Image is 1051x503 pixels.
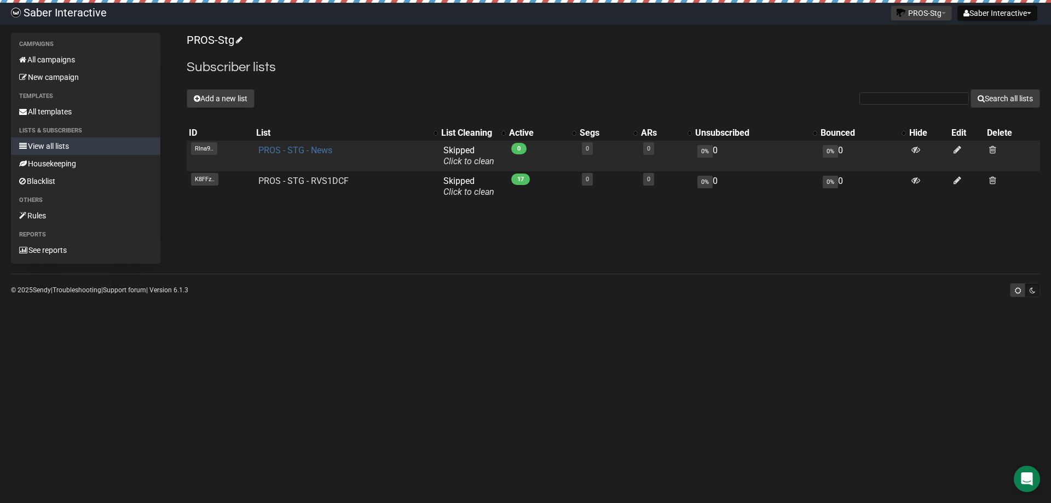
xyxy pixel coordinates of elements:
a: Sendy [33,286,51,294]
div: Bounced [821,128,896,138]
td: 0 [818,171,907,202]
div: Open Intercom Messenger [1014,466,1040,492]
th: Edit: No sort applied, sorting is disabled [949,125,985,141]
td: 0 [693,141,818,171]
div: Active [509,128,567,138]
span: K8FFz.. [191,173,218,186]
button: Add a new list [187,89,255,108]
a: 0 [647,176,650,183]
a: Rules [11,207,160,224]
button: Saber Interactive [957,5,1037,21]
li: Templates [11,90,160,103]
span: Skipped [443,176,494,197]
a: 0 [586,176,589,183]
img: favicons [897,8,905,17]
span: 0% [823,176,838,188]
div: Delete [987,128,1038,138]
a: 0 [586,145,589,152]
a: Click to clean [443,156,494,166]
a: Housekeeping [11,155,160,172]
a: View all lists [11,137,160,155]
th: Active: No sort applied, activate to apply an ascending sort [507,125,578,141]
a: Click to clean [443,187,494,197]
a: New campaign [11,68,160,86]
a: Troubleshooting [53,286,101,294]
span: 17 [511,174,530,185]
div: Unsubscribed [695,128,807,138]
a: All campaigns [11,51,160,68]
span: 0% [697,145,713,158]
div: Segs [580,128,628,138]
a: All templates [11,103,160,120]
th: List Cleaning: No sort applied, activate to apply an ascending sort [439,125,507,141]
a: 0 [647,145,650,152]
div: Edit [951,128,983,138]
a: Support forum [103,286,146,294]
th: Hide: No sort applied, sorting is disabled [907,125,949,141]
li: Others [11,194,160,207]
a: PROS - STG - RVS1DCF [258,176,349,186]
div: List [256,128,428,138]
a: See reports [11,241,160,259]
th: Segs: No sort applied, activate to apply an ascending sort [578,125,639,141]
li: Reports [11,228,160,241]
th: List: No sort applied, activate to apply an ascending sort [254,125,439,141]
td: 0 [693,171,818,202]
h2: Subscriber lists [187,57,1040,77]
img: ec1bccd4d48495f5e7d53d9a520ba7e5 [11,8,21,18]
p: © 2025 | | | Version 6.1.3 [11,284,188,296]
th: ID: No sort applied, sorting is disabled [187,125,254,141]
button: PROS-Stg [891,5,952,21]
li: Lists & subscribers [11,124,160,137]
th: Unsubscribed: No sort applied, activate to apply an ascending sort [693,125,818,141]
a: PROS-Stg [187,33,241,47]
div: ID [189,128,252,138]
span: 0% [697,176,713,188]
span: 0% [823,145,838,158]
span: 0 [511,143,527,154]
div: Hide [909,128,946,138]
td: 0 [818,141,907,171]
span: Rlna9.. [191,142,217,155]
div: List Cleaning [441,128,496,138]
div: ARs [641,128,682,138]
button: Search all lists [971,89,1040,108]
th: ARs: No sort applied, activate to apply an ascending sort [639,125,693,141]
li: Campaigns [11,38,160,51]
a: PROS - STG - News [258,145,332,155]
th: Bounced: No sort applied, activate to apply an ascending sort [818,125,907,141]
th: Delete: No sort applied, sorting is disabled [985,125,1040,141]
span: Skipped [443,145,494,166]
a: Blacklist [11,172,160,190]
